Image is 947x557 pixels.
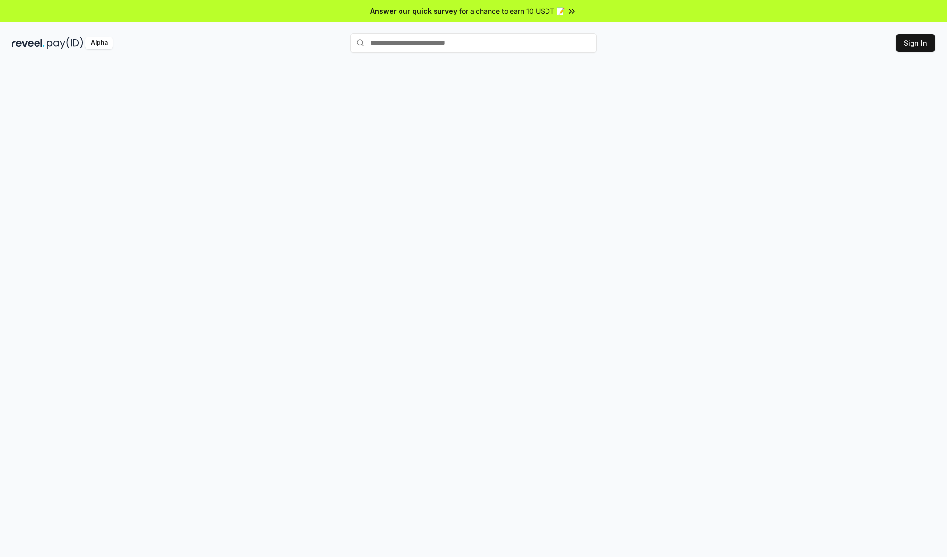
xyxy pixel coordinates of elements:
span: for a chance to earn 10 USDT 📝 [459,6,565,16]
img: reveel_dark [12,37,45,49]
button: Sign In [896,34,935,52]
div: Alpha [85,37,113,49]
img: pay_id [47,37,83,49]
span: Answer our quick survey [370,6,457,16]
